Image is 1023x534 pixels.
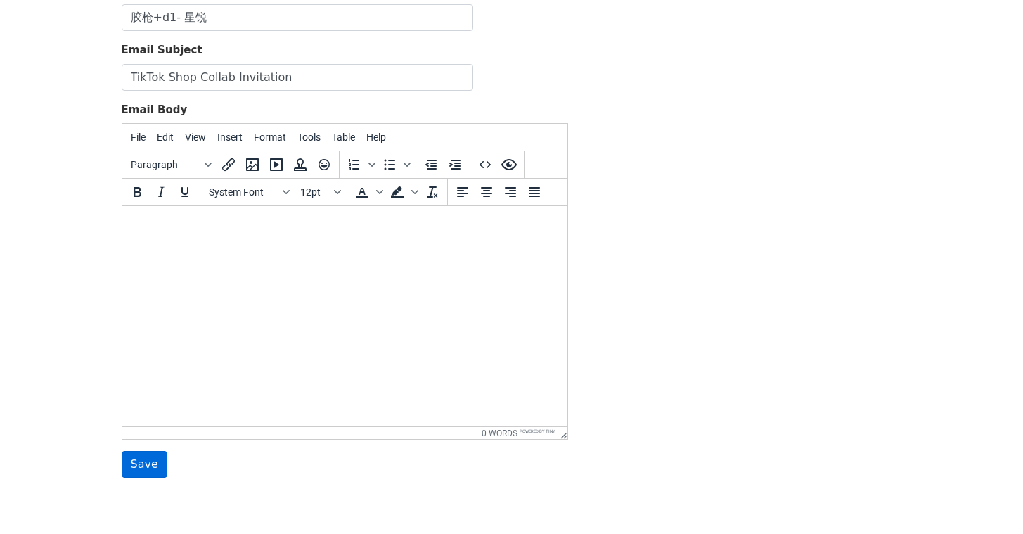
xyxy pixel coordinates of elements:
div: Background color [385,180,420,204]
button: Emoticons [312,153,336,177]
span: System Font [209,186,278,198]
button: Bold [125,180,149,204]
div: Text color [350,180,385,204]
iframe: Chat Widget [953,466,1023,534]
button: 0 words [482,428,517,438]
button: Fonts [203,180,295,204]
span: View [185,132,206,143]
button: Insert/edit image [240,153,264,177]
span: Insert [217,132,243,143]
span: Paragraph [131,159,200,170]
div: Bullet list [378,153,413,177]
button: Insert/edit link [217,153,240,177]
button: Italic [149,180,173,204]
label: Email Body [122,102,188,118]
span: Edit [157,132,174,143]
button: Decrease indent [419,153,443,177]
input: Save [122,451,167,478]
button: Underline [173,180,197,204]
span: 12pt [300,186,331,198]
button: Font sizes [295,180,344,204]
button: Insert/edit media [264,153,288,177]
button: Justify [522,180,546,204]
span: Help [366,132,386,143]
span: Format [254,132,286,143]
button: Insert template [288,153,312,177]
div: Resize [555,427,567,439]
button: Source code [473,153,497,177]
button: Align right [498,180,522,204]
span: File [131,132,146,143]
a: Powered by Tiny [520,428,555,433]
button: Increase indent [443,153,467,177]
span: Table [332,132,355,143]
div: Numbered list [342,153,378,177]
button: Blocks [125,153,217,177]
iframe: Rich Text Area. Press ALT-0 for help. [122,206,567,426]
button: Preview [497,153,521,177]
button: Align left [451,180,475,204]
button: Clear formatting [420,180,444,204]
span: Tools [297,132,321,143]
label: Email Subject [122,42,202,58]
button: Align center [475,180,498,204]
